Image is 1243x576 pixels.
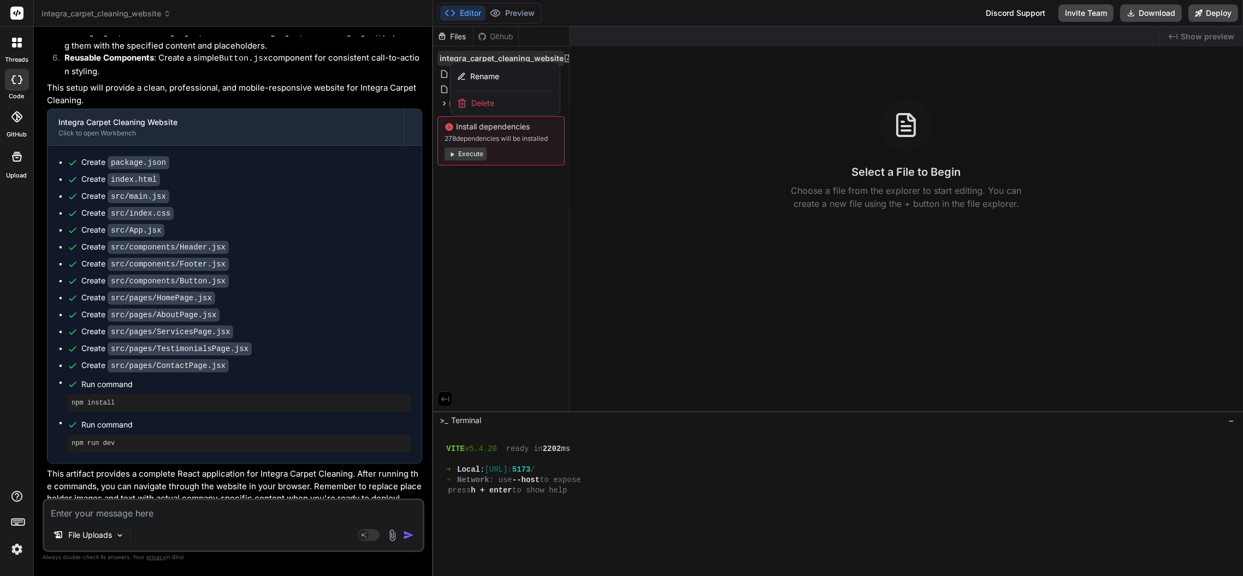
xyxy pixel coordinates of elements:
code: index.html [108,173,160,186]
span: Rename [470,71,499,82]
button: Download [1120,4,1182,22]
code: src/pages/ContactPage.jsx [108,359,229,372]
code: src/components/Button.jsx [108,275,229,288]
code: src/main.jsx [108,190,169,203]
p: Always double-check its answers. Your in Bind [43,552,424,562]
code: src/pages/HomePage.jsx [108,292,215,305]
pre: npm run dev [72,439,406,448]
div: Click to open Workbench [58,129,393,138]
button: Deploy [1188,4,1238,22]
div: Discord Support [979,4,1052,22]
label: Upload [7,171,27,180]
div: Create [81,174,160,185]
button: Preview [486,5,539,21]
pre: npm install [72,399,406,407]
div: Create [81,207,174,219]
span: Run command [81,379,411,390]
code: src/pages/TestimonialsPage.jsx [108,342,252,355]
div: Create [81,157,169,168]
div: Integra Carpet Cleaning Website [58,117,393,128]
div: Create [81,275,229,287]
code: package.json [108,156,169,169]
img: Pick Models [115,531,125,540]
img: settings [8,540,26,559]
p: This setup will provide a clean, professional, and mobile-responsive website for Integra Carpet C... [47,82,422,106]
code: src/App.jsx [108,224,164,237]
li: : Create a simple component for consistent call-to-action styling. [56,52,422,78]
span: integra_carpet_cleaning_website [42,8,171,19]
p: This artifact provides a complete React application for Integra Carpet Cleaning. After running th... [47,468,422,505]
span: privacy [146,554,166,560]
span: Run command [81,419,411,430]
div: Create [81,360,229,371]
div: Create [81,309,220,320]
strong: Reusable Components [64,52,154,63]
button: Editor [440,5,486,21]
div: Create [81,191,169,202]
code: Button.jsx [219,54,268,63]
label: threads [5,55,28,64]
div: Create [81,241,229,253]
code: src/components/Footer.jsx [108,258,229,271]
label: GitHub [7,130,27,139]
img: icon [403,530,414,541]
p: File Uploads [68,530,112,541]
code: src/pages/ServicesPage.jsx [108,325,233,339]
code: src/components/Header.jsx [108,241,229,254]
code: src/pages/AboutPage.jsx [108,308,220,322]
div: Create [81,258,229,270]
img: attachment [386,529,399,542]
div: Create [81,343,252,354]
div: Create [81,224,164,236]
div: Create [81,326,233,337]
button: Integra Carpet Cleaning WebsiteClick to open Workbench [48,109,404,145]
code: src/index.css [108,207,174,220]
label: code [9,92,25,101]
button: Invite Team [1058,4,1114,22]
div: Create [81,292,215,304]
span: Delete [471,98,494,109]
